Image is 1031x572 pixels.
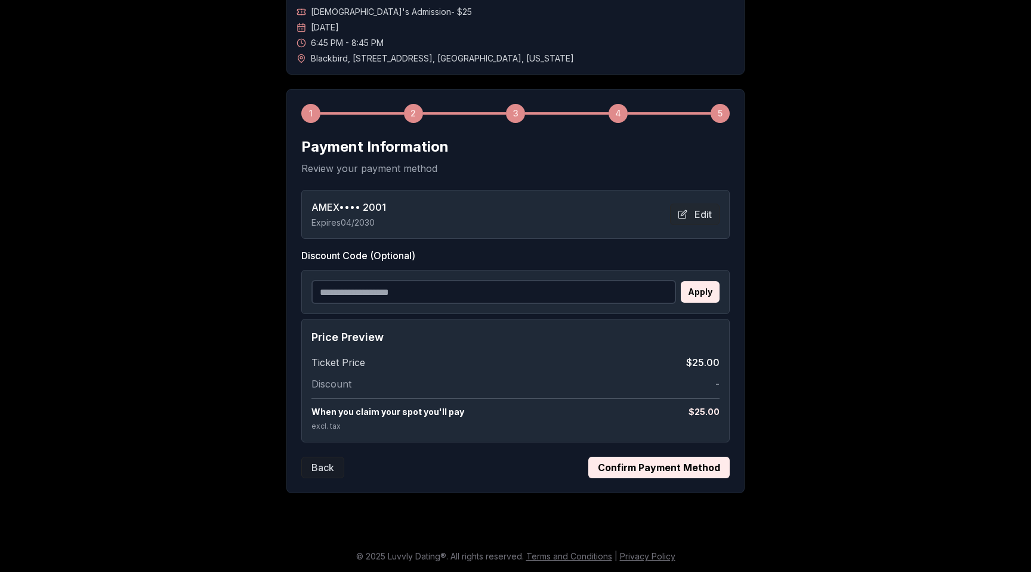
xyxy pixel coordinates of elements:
[404,104,423,123] div: 2
[681,281,720,303] button: Apply
[609,104,628,123] div: 4
[620,551,675,561] a: Privacy Policy
[715,377,720,391] span: -
[301,137,730,156] h2: Payment Information
[311,217,386,229] p: Expires 04/2030
[311,377,351,391] span: Discount
[689,406,720,418] span: $ 25.00
[506,104,525,123] div: 3
[301,457,344,478] button: Back
[301,248,730,263] label: Discount Code (Optional)
[615,551,618,561] span: |
[686,355,720,370] span: $25.00
[526,551,612,561] a: Terms and Conditions
[311,355,365,370] span: Ticket Price
[711,104,730,123] div: 5
[301,161,730,176] p: Review your payment method
[311,422,341,430] span: excl. tax
[311,329,720,346] h4: Price Preview
[311,200,386,214] span: AMEX •••• 2001
[311,53,574,64] span: Blackbird , [STREET_ADDRESS] , [GEOGRAPHIC_DATA] , [US_STATE]
[301,104,320,123] div: 1
[670,204,720,225] button: Edit
[311,406,464,418] span: When you claim your spot you'll pay
[588,457,730,478] button: Confirm Payment Method
[311,21,339,33] span: [DATE]
[311,37,384,49] span: 6:45 PM - 8:45 PM
[311,6,472,18] span: [DEMOGRAPHIC_DATA]'s Admission - $25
